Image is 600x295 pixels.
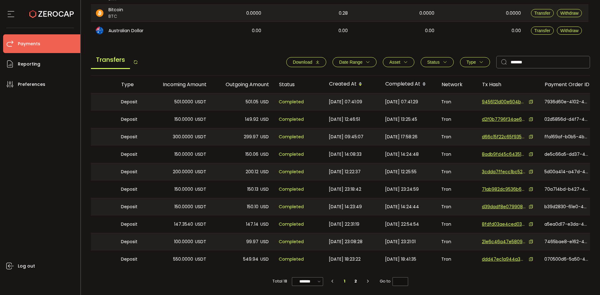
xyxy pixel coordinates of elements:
span: Download [293,60,312,65]
div: Deposit [116,215,149,233]
span: [DATE] 07:41:29 [385,98,418,106]
span: 150.0000 [174,186,193,193]
span: de5c66a5-dd37-4961-a492-b2de0a09b9b6 [544,151,588,158]
span: 99.97 [246,238,258,245]
span: 0.00 [512,27,521,34]
span: 0.00 [252,27,261,34]
span: 149.92 [245,116,258,123]
span: Completed [279,168,304,175]
span: Withdraw [560,11,578,16]
span: 150.06 [245,151,258,158]
span: USD [260,221,269,228]
div: Deposit [116,250,149,268]
span: 550.0000 [173,256,193,263]
span: 21e6c46a47e580950e148efc8ccae9a1efa6f9465f8822f5e37120cd61f6a5ec [482,238,526,245]
span: 300.0000 [173,133,193,140]
span: Transfer [534,11,551,16]
span: d2f0b7796f34ae6fcb2ee2688ddac569360c4b7f2eea7fa4d7b7ea6def6019b0 [482,116,526,123]
span: [DATE] 18:41:35 [385,256,416,263]
span: Total 18 [272,277,287,286]
span: [DATE] 12:46:51 [329,116,360,123]
div: Status [274,81,324,88]
span: [DATE] 07:41:09 [329,98,362,106]
div: Tx Hash [477,81,540,88]
span: 147.14 [246,221,258,228]
button: Status [421,57,454,67]
span: 7936d60e-4102-4aa4-b9d0-60a770a56a6d [544,99,588,105]
span: Transfer [534,28,551,33]
span: Completed [279,203,304,210]
button: Type [460,57,490,67]
span: 299.97 [244,133,258,140]
span: Log out [18,262,35,271]
span: 0.0000 [506,10,521,17]
div: Tron [436,215,477,233]
span: Completed [279,238,304,245]
button: Asset [383,57,414,67]
span: USD [260,186,269,193]
span: USDT [195,116,206,123]
span: USD [260,203,269,210]
img: aud_portfolio.svg [96,27,103,34]
div: Deposit [116,163,149,180]
span: ddd47ec1a944a36e00b6326fa7d77611daf8e011efeabed648db8f7873500920 [482,256,526,263]
div: Deposit [116,180,149,198]
span: 200.12 [246,168,258,175]
div: Tron [436,163,477,180]
span: USDT [195,133,206,140]
span: 070500d6-5a50-4d21-be46-44c9a47c368e [544,256,588,263]
span: [DATE] 13:25:45 [385,116,417,123]
span: [DATE] 23:21:01 [385,238,416,245]
span: Bitcoin [108,7,123,13]
span: [DATE] 23:24:59 [385,186,419,193]
span: 8adb9fd45c64351219f04e10ae195bec7f35641a88ce34272c9c75e4580aac45 [482,151,526,158]
span: 150.0000 [174,151,193,158]
span: [DATE] 17:58:26 [385,133,417,140]
span: USD [260,116,269,123]
span: 7465bae8-e162-4302-a72f-e975c45042c6 [544,238,588,245]
span: 0.28 [339,10,348,17]
button: Withdraw [557,9,582,17]
span: Reporting [18,60,40,69]
span: Completed [279,133,304,140]
div: Deposit [116,198,149,215]
span: 70a714bd-b427-4db3-9d27-ba0f17783822 [544,186,588,193]
button: Date Range [332,57,377,67]
div: Incoming Amount [149,81,212,88]
span: USD [260,168,269,175]
span: 02d5856d-d4f7-4c13-a265-a00d803f32aa [544,116,588,123]
span: USDT [195,256,206,263]
span: [DATE] 23:18:42 [329,186,361,193]
span: Date Range [339,60,362,65]
span: USD [260,151,269,158]
div: Type [116,81,149,88]
div: Deposit [116,111,149,128]
iframe: Chat Widget [569,265,600,295]
span: 150.0000 [174,116,193,123]
span: [DATE] 14:24:44 [385,203,419,210]
span: Completed [279,186,304,193]
span: USD [260,133,269,140]
span: [DATE] 12:25:55 [385,168,417,175]
span: BTC [108,13,123,20]
div: Tron [436,198,477,215]
span: Preferences [18,80,45,89]
span: 549.94 [243,256,258,263]
span: Transfers [91,51,130,69]
span: Completed [279,98,304,106]
span: 150.10 [247,203,258,210]
div: Deposit [116,93,149,110]
span: 147.3540 [174,221,193,228]
button: Transfer [531,27,554,35]
span: USDT [195,168,206,175]
span: ffa169af-b0b5-4b51-9fe2-e6ae36c714d9 [544,134,588,140]
button: Download [286,57,326,67]
span: USD [260,98,269,106]
div: Created At [324,79,380,90]
div: Tron [436,145,477,163]
span: USDT [195,186,206,193]
span: Type [467,60,476,65]
span: [DATE] 09:45:07 [329,133,363,140]
span: USDT [195,238,206,245]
